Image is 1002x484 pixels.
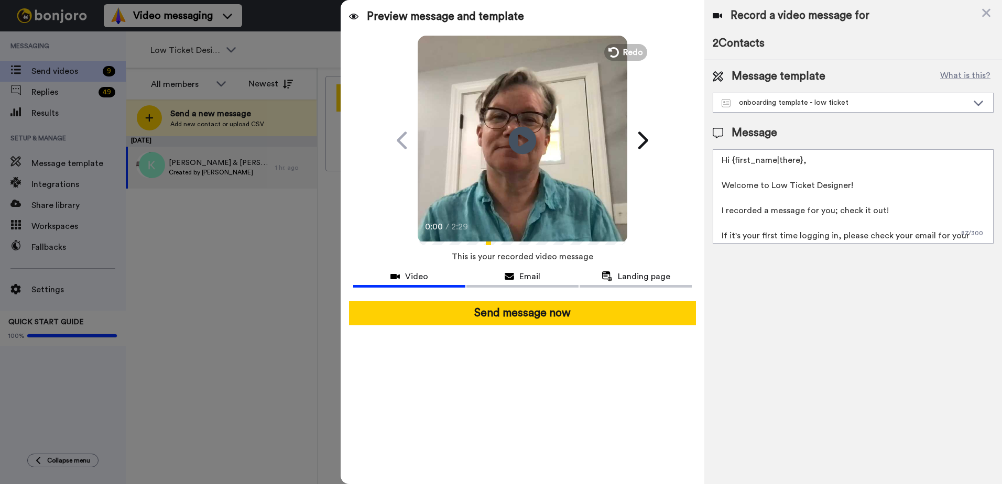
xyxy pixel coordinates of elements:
[713,149,994,244] textarea: Hi {first_name|there}, Welcome to Low Ticket Designer! I recorded a message for you; check it out...
[405,270,428,283] span: Video
[519,270,540,283] span: Email
[732,69,825,84] span: Message template
[452,245,593,268] span: This is your recorded video message
[722,99,731,107] img: Message-temps.svg
[937,69,994,84] button: What is this?
[445,221,449,233] span: /
[425,221,443,233] span: 0:00
[732,125,777,141] span: Message
[349,301,696,325] button: Send message now
[722,97,968,108] div: onboarding template - low ticket
[618,270,670,283] span: Landing page
[451,221,470,233] span: 2:29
